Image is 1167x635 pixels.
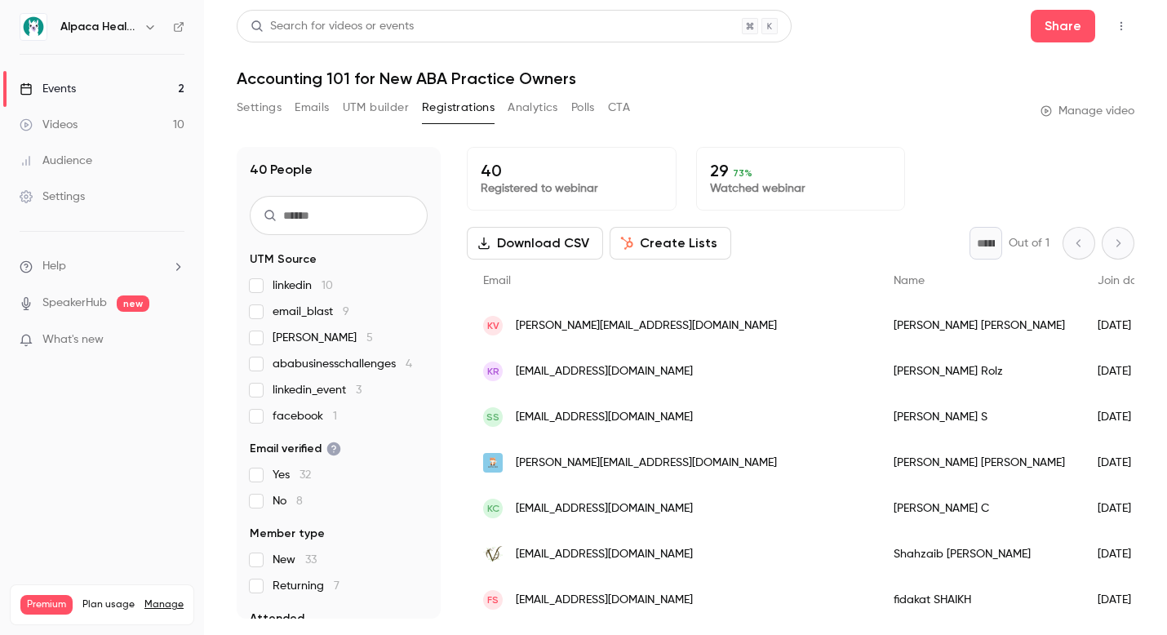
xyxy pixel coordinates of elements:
div: [PERSON_NAME] [PERSON_NAME] [877,440,1081,486]
button: Download CSV [467,227,603,260]
span: No [273,493,303,509]
span: email_blast [273,304,349,320]
div: [DATE] [1081,577,1165,623]
div: Events [20,81,76,97]
div: Search for videos or events [251,18,414,35]
p: Out of 1 [1009,235,1049,251]
div: [DATE] [1081,486,1165,531]
span: [PERSON_NAME][EMAIL_ADDRESS][DOMAIN_NAME] [516,317,777,335]
span: [EMAIL_ADDRESS][DOMAIN_NAME] [516,363,693,380]
div: [DATE] [1081,303,1165,349]
span: Member type [250,526,325,542]
span: Name [894,275,925,286]
div: Shahzaib [PERSON_NAME] [877,531,1081,577]
div: Audience [20,153,92,169]
span: [EMAIL_ADDRESS][DOMAIN_NAME] [516,409,693,426]
span: [PERSON_NAME][EMAIL_ADDRESS][DOMAIN_NAME] [516,455,777,472]
button: CTA [608,95,630,121]
h1: 40 People [250,160,313,180]
span: fS [487,593,499,607]
span: [EMAIL_ADDRESS][DOMAIN_NAME] [516,592,693,609]
p: Videos [20,615,51,629]
span: KR [487,364,499,379]
div: [PERSON_NAME] Rolz [877,349,1081,394]
button: Settings [237,95,282,121]
a: SpeakerHub [42,295,107,312]
span: 7 [334,580,339,592]
h6: Alpaca Health [60,19,137,35]
button: Registrations [422,95,495,121]
span: 9 [343,306,349,317]
div: Videos [20,117,78,133]
li: help-dropdown-opener [20,258,184,275]
span: Plan usage [82,598,135,611]
span: Email verified [250,441,341,457]
button: Emails [295,95,329,121]
div: [PERSON_NAME] S [877,394,1081,440]
span: facebook [273,408,337,424]
span: Help [42,258,66,275]
p: 40 [481,161,663,180]
span: [PERSON_NAME] [273,330,373,346]
img: restfulkids.org [483,453,503,473]
a: Manage video [1041,103,1134,119]
p: Registered to webinar [481,180,663,197]
button: Share [1031,10,1095,42]
span: 5 [366,332,373,344]
iframe: Noticeable Trigger [165,333,184,348]
div: fidakat SHAIKH [877,577,1081,623]
p: / 150 [152,615,184,629]
span: ababusinesschallenges [273,356,412,372]
div: [DATE] [1081,349,1165,394]
div: [PERSON_NAME] [PERSON_NAME] [877,303,1081,349]
span: linkedin [273,278,333,294]
div: [DATE] [1081,531,1165,577]
button: Analytics [508,95,558,121]
button: UTM builder [343,95,409,121]
span: Attended [250,611,304,627]
div: [DATE] [1081,394,1165,440]
span: Premium [20,595,73,615]
span: Yes [273,467,311,483]
span: Join date [1098,275,1148,286]
img: verityaba.com [483,544,503,564]
span: linkedin_event [273,382,362,398]
div: [PERSON_NAME] C [877,486,1081,531]
span: 15 [152,617,161,627]
span: new [117,295,149,312]
p: 29 [710,161,892,180]
span: New [273,552,317,568]
span: SS [486,410,499,424]
span: 32 [300,469,311,481]
span: KC [487,501,499,516]
span: 1 [333,411,337,422]
span: 73 % [733,167,752,179]
span: Returning [273,578,339,594]
span: 10 [322,280,333,291]
img: Alpaca Health [20,14,47,40]
span: What's new [42,331,104,349]
h1: Accounting 101 for New ABA Practice Owners [237,69,1134,88]
span: [EMAIL_ADDRESS][DOMAIN_NAME] [516,546,693,563]
span: Email [483,275,511,286]
button: Create Lists [610,227,731,260]
span: KV [487,318,499,333]
div: Settings [20,189,85,205]
span: 33 [305,554,317,566]
p: Watched webinar [710,180,892,197]
span: 3 [356,384,362,396]
span: 8 [296,495,303,507]
a: Manage [144,598,184,611]
span: 4 [406,358,412,370]
div: [DATE] [1081,440,1165,486]
button: Polls [571,95,595,121]
span: UTM Source [250,251,317,268]
span: [EMAIL_ADDRESS][DOMAIN_NAME] [516,500,693,517]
